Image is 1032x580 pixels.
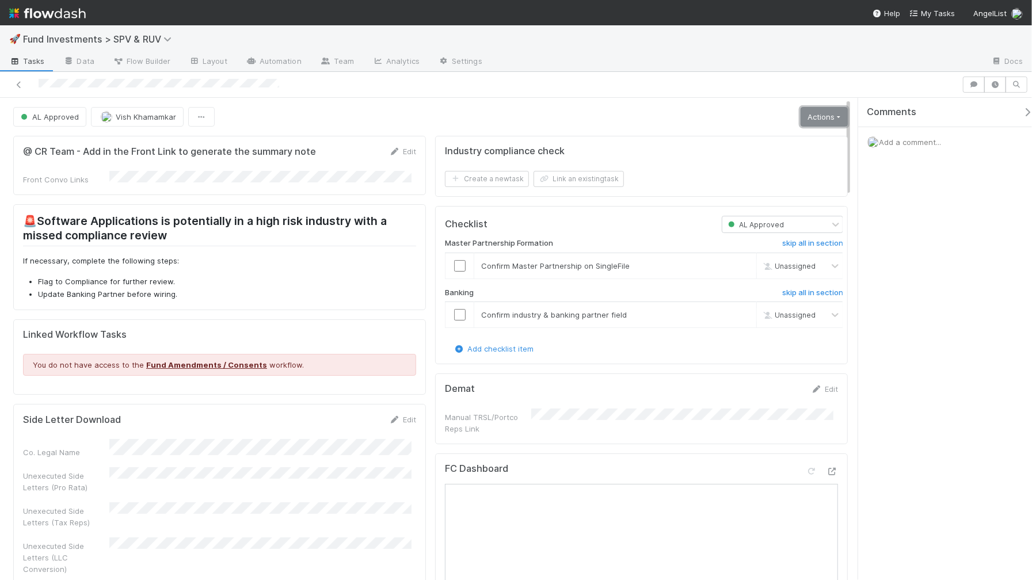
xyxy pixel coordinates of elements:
[782,239,843,248] h6: skip all in section
[782,288,843,302] a: skip all in section
[104,53,180,71] a: Flow Builder
[13,107,86,127] button: AL Approved
[180,53,237,71] a: Layout
[38,276,416,288] li: Flag to Compliance for further review.
[909,7,955,19] a: My Tasks
[113,55,170,67] span: Flow Builder
[761,261,816,270] span: Unassigned
[101,111,112,123] img: avatar_2de93f86-b6c7-4495-bfe2-fb093354a53c.png
[23,214,416,246] h2: 🚨Software Applications is potentially in a high risk industry with a missed compliance review
[23,33,177,45] span: Fund Investments > SPV & RUV
[445,239,553,248] h6: Master Partnership Formation
[9,3,86,23] img: logo-inverted-e16ddd16eac7371096b0.svg
[23,174,109,185] div: Front Convo Links
[909,9,955,18] span: My Tasks
[1011,8,1023,20] img: avatar_2de93f86-b6c7-4495-bfe2-fb093354a53c.png
[54,53,104,71] a: Data
[481,310,627,319] span: Confirm industry & banking partner field
[445,463,508,475] h5: FC Dashboard
[873,7,900,19] div: Help
[237,53,311,71] a: Automation
[726,220,784,229] span: AL Approved
[481,261,630,270] span: Confirm Master Partnership on SingleFile
[38,289,416,300] li: Update Banking Partner before wiring.
[146,360,267,369] a: Fund Amendments / Consents
[445,411,531,434] div: Manual TRSL/Portco Reps Link
[9,55,45,67] span: Tasks
[867,136,879,148] img: avatar_2de93f86-b6c7-4495-bfe2-fb093354a53c.png
[23,470,109,493] div: Unexecuted Side Letters (Pro Rata)
[363,53,429,71] a: Analytics
[23,146,316,158] h5: @ CR Team - Add in the Front Link to generate the summary note
[982,53,1032,71] a: Docs
[801,107,848,127] a: Actions
[389,415,416,424] a: Edit
[311,53,363,71] a: Team
[9,34,21,44] span: 🚀
[782,239,843,253] a: skip all in section
[116,112,176,121] span: Vish Khamamkar
[973,9,1007,18] span: AngelList
[23,447,109,458] div: Co. Legal Name
[389,147,416,156] a: Edit
[811,384,838,394] a: Edit
[879,138,941,147] span: Add a comment...
[454,344,534,353] a: Add checklist item
[534,171,624,187] button: Link an existingtask
[23,354,416,376] div: You do not have access to the workflow.
[23,255,416,267] p: If necessary, complete the following steps:
[445,219,488,230] h5: Checklist
[18,112,79,121] span: AL Approved
[445,383,475,395] h5: Demat
[761,311,816,319] span: Unassigned
[429,53,492,71] a: Settings
[23,540,109,575] div: Unexecuted Side Letters (LLC Conversion)
[23,414,121,426] h5: Side Letter Download
[23,329,416,341] h5: Linked Workflow Tasks
[445,288,474,297] h6: Banking
[23,505,109,528] div: Unexecuted Side Letters (Tax Reps)
[91,107,184,127] button: Vish Khamamkar
[445,146,565,157] h5: Industry compliance check
[782,288,843,297] h6: skip all in section
[445,171,529,187] button: Create a newtask
[867,106,916,118] span: Comments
